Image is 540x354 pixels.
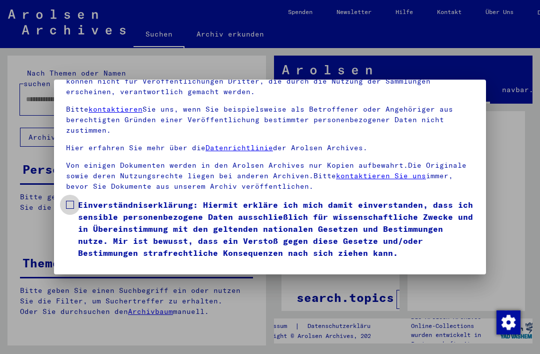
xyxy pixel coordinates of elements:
div: Zustimmung ändern [496,310,520,334]
span: Einverständniserklärung: Hiermit erkläre ich mich damit einverstanden, dass ich sensible personen... [78,199,474,259]
p: Bitte Sie uns, wenn Sie beispielsweise als Betroffener oder Angehöriger aus berechtigten Gründen ... [66,104,474,136]
a: kontaktieren [88,105,142,114]
img: Zustimmung ändern [496,310,520,334]
p: Von einigen Dokumenten werden in den Arolsen Archives nur Kopien aufbewahrt.Die Originale sowie d... [66,160,474,192]
a: Datenrichtlinie [205,143,273,152]
p: Hier erfahren Sie mehr über die der Arolsen Archives. [66,143,474,153]
a: kontaktieren Sie uns [336,171,426,180]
